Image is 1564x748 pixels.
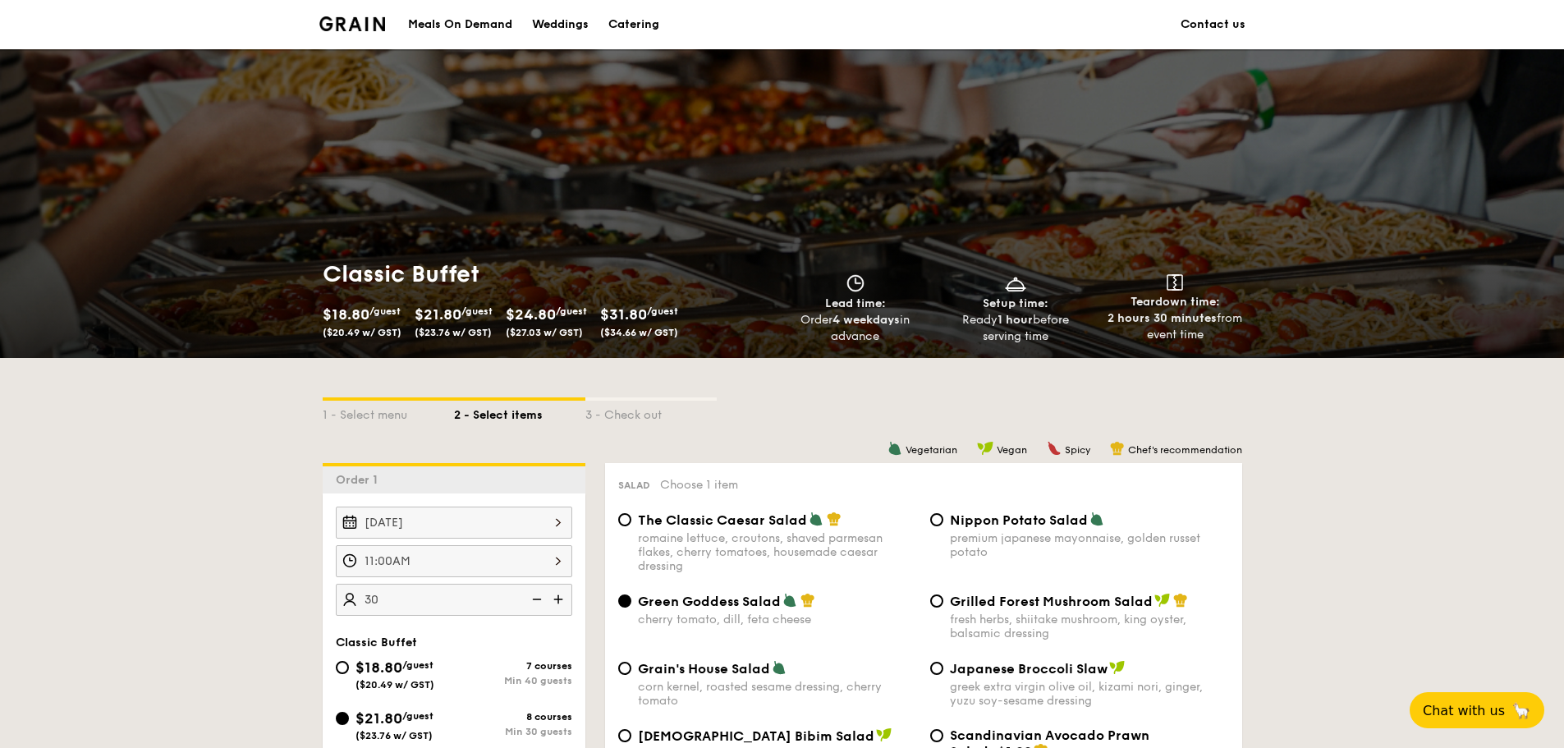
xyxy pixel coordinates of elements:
input: Number of guests [336,584,572,616]
span: /guest [402,710,433,722]
span: Grilled Forest Mushroom Salad [950,594,1153,609]
span: ($20.49 w/ GST) [355,679,434,691]
span: Vegetarian [906,444,957,456]
input: Japanese Broccoli Slawgreek extra virgin olive oil, kizami nori, ginger, yuzu soy-sesame dressing [930,662,943,675]
input: Green Goddess Saladcherry tomato, dill, feta cheese [618,594,631,608]
span: /guest [369,305,401,317]
span: ($23.76 w/ GST) [355,730,433,741]
img: Grain [319,16,386,31]
span: ($23.76 w/ GST) [415,327,492,338]
div: Min 40 guests [454,675,572,686]
input: $18.80/guest($20.49 w/ GST)7 coursesMin 40 guests [336,661,349,674]
input: Scandinavian Avocado Prawn Salad+$1.00[PERSON_NAME], [PERSON_NAME], [PERSON_NAME], red onion [930,729,943,742]
span: Lead time: [825,296,886,310]
span: Salad [618,480,650,491]
strong: 4 weekdays [832,313,900,327]
img: icon-vegan.f8ff3823.svg [977,441,993,456]
img: icon-vegetarian.fe4039eb.svg [1089,512,1104,526]
img: icon-add.58712e84.svg [548,584,572,615]
input: Nippon Potato Saladpremium japanese mayonnaise, golden russet potato [930,513,943,526]
input: Event date [336,507,572,539]
span: /guest [556,305,587,317]
span: Choose 1 item [660,478,738,492]
img: icon-teardown.65201eee.svg [1167,274,1183,291]
input: Grilled Forest Mushroom Saladfresh herbs, shiitake mushroom, king oyster, balsamic dressing [930,594,943,608]
span: ($20.49 w/ GST) [323,327,401,338]
span: ($34.66 w/ GST) [600,327,678,338]
button: Chat with us🦙 [1410,692,1544,728]
div: from event time [1102,310,1249,343]
span: $21.80 [355,709,402,727]
img: icon-dish.430c3a2e.svg [1003,274,1028,292]
div: greek extra virgin olive oil, kizami nori, ginger, yuzu soy-sesame dressing [950,680,1229,708]
img: icon-chef-hat.a58ddaea.svg [800,593,815,608]
span: Grain's House Salad [638,661,770,677]
img: icon-reduce.1d2dbef1.svg [523,584,548,615]
div: Min 30 guests [454,726,572,737]
span: Spicy [1065,444,1090,456]
div: romaine lettuce, croutons, shaved parmesan flakes, cherry tomatoes, housemade caesar dressing [638,531,917,573]
img: icon-chef-hat.a58ddaea.svg [1110,441,1125,456]
img: icon-chef-hat.a58ddaea.svg [1173,593,1188,608]
div: fresh herbs, shiitake mushroom, king oyster, balsamic dressing [950,613,1229,640]
span: $18.80 [355,659,402,677]
div: 3 - Check out [585,401,717,424]
span: Nippon Potato Salad [950,512,1088,528]
span: Chat with us [1423,703,1505,718]
h1: Classic Buffet [323,259,776,289]
span: $21.80 [415,305,461,324]
span: $24.80 [506,305,556,324]
div: Ready before serving time [942,312,1089,345]
span: Teardown time: [1131,295,1220,309]
div: 8 courses [454,711,572,723]
img: icon-clock.2db775ea.svg [843,274,868,292]
span: 🦙 [1511,701,1531,720]
div: 2 - Select items [454,401,585,424]
span: /guest [461,305,493,317]
span: $18.80 [323,305,369,324]
span: /guest [402,659,433,671]
span: $31.80 [600,305,647,324]
div: 1 - Select menu [323,401,454,424]
img: icon-vegan.f8ff3823.svg [1109,660,1126,675]
a: Logotype [319,16,386,31]
input: $21.80/guest($23.76 w/ GST)8 coursesMin 30 guests [336,712,349,725]
input: Event time [336,545,572,577]
span: Vegan [997,444,1027,456]
div: cherry tomato, dill, feta cheese [638,613,917,626]
span: The Classic Caesar Salad [638,512,807,528]
img: icon-vegetarian.fe4039eb.svg [772,660,787,675]
img: icon-vegetarian.fe4039eb.svg [887,441,902,456]
span: ($27.03 w/ GST) [506,327,583,338]
span: Green Goddess Salad [638,594,781,609]
input: Grain's House Saladcorn kernel, roasted sesame dressing, cherry tomato [618,662,631,675]
span: [DEMOGRAPHIC_DATA] Bibim Salad [638,728,874,744]
input: The Classic Caesar Saladromaine lettuce, croutons, shaved parmesan flakes, cherry tomatoes, house... [618,513,631,526]
img: icon-vegetarian.fe4039eb.svg [809,512,823,526]
strong: 2 hours 30 minutes [1108,311,1217,325]
img: icon-chef-hat.a58ddaea.svg [827,512,842,526]
strong: 1 hour [998,313,1033,327]
span: Japanese Broccoli Slaw [950,661,1108,677]
img: icon-spicy.37a8142b.svg [1047,441,1062,456]
div: 7 courses [454,660,572,672]
span: Order 1 [336,473,384,487]
div: corn kernel, roasted sesame dressing, cherry tomato [638,680,917,708]
img: icon-vegetarian.fe4039eb.svg [782,593,797,608]
input: [DEMOGRAPHIC_DATA] Bibim Saladfive-spice tofu, shiitake mushroom, korean beansprout, spinach [618,729,631,742]
div: premium japanese mayonnaise, golden russet potato [950,531,1229,559]
span: /guest [647,305,678,317]
div: Order in advance [782,312,929,345]
span: Classic Buffet [336,636,417,649]
span: Setup time: [983,296,1048,310]
span: Chef's recommendation [1128,444,1242,456]
img: icon-vegan.f8ff3823.svg [876,727,892,742]
img: icon-vegan.f8ff3823.svg [1154,593,1171,608]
